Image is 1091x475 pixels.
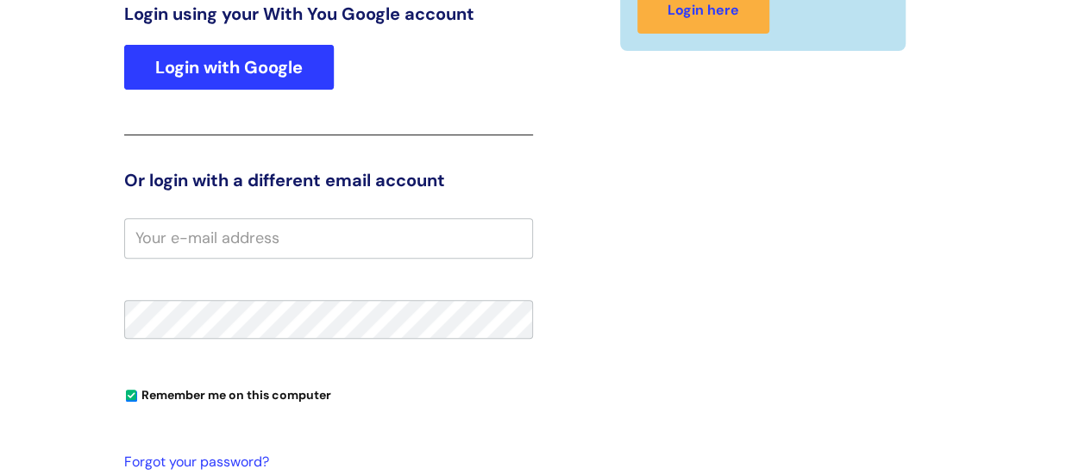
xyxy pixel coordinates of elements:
h3: Or login with a different email account [124,170,533,191]
input: Your e-mail address [124,218,533,258]
div: You can uncheck this option if you're logging in from a shared device [124,380,533,408]
a: Login with Google [124,45,334,90]
input: Remember me on this computer [126,391,137,402]
h3: Login using your With You Google account [124,3,533,24]
label: Remember me on this computer [124,384,331,403]
a: Forgot your password? [124,450,524,475]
